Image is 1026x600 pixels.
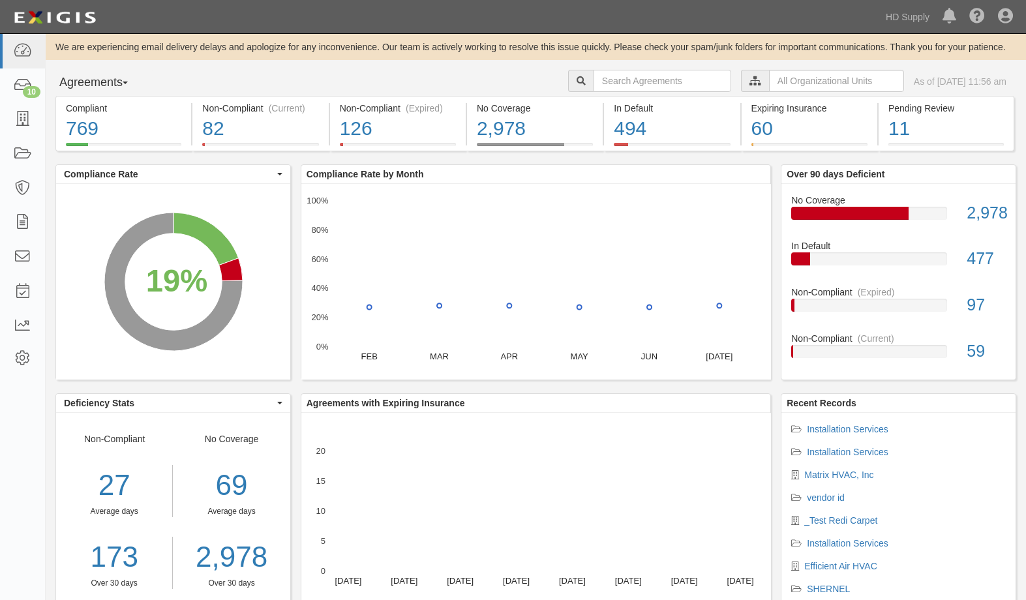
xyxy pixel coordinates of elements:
[64,397,274,410] span: Deficiency Stats
[957,247,1016,271] div: 477
[751,115,868,143] div: 60
[430,352,449,361] text: MAR
[957,202,1016,225] div: 2,978
[787,398,856,408] b: Recent Records
[321,566,325,576] text: 0
[192,143,328,153] a: Non-Compliant(Current)82
[879,143,1014,153] a: Pending Review11
[311,254,328,263] text: 60%
[615,576,642,586] text: [DATE]
[791,286,1006,332] a: Non-Compliant(Expired)97
[307,196,329,205] text: 100%
[64,168,274,181] span: Compliance Rate
[56,432,173,589] div: Non-Compliant
[46,40,1026,53] div: We are experiencing email delivery delays and apologize for any inconvenience. Our team is active...
[56,578,172,589] div: Over 30 days
[307,169,424,179] b: Compliance Rate by Month
[330,143,466,153] a: Non-Compliant(Expired)126
[807,538,888,548] a: Installation Services
[957,293,1016,317] div: 97
[183,537,280,578] a: 2,978
[604,143,740,153] a: In Default494
[879,4,936,30] a: HD Supply
[340,102,456,115] div: Non-Compliant (Expired)
[340,115,456,143] div: 126
[447,576,474,586] text: [DATE]
[858,332,894,345] div: (Current)
[787,169,884,179] b: Over 90 days Deficient
[559,576,586,586] text: [DATE]
[361,352,377,361] text: FEB
[742,143,877,153] a: Expiring Insurance60
[727,576,753,586] text: [DATE]
[173,432,290,589] div: No Coverage
[888,102,1004,115] div: Pending Review
[183,465,280,506] div: 69
[769,70,904,92] input: All Organizational Units
[183,506,280,517] div: Average days
[406,102,443,115] div: (Expired)
[56,537,172,578] a: 173
[311,312,328,322] text: 20%
[807,447,888,457] a: Installation Services
[56,465,172,506] div: 27
[781,194,1016,207] div: No Coverage
[791,239,1006,286] a: In Default477
[781,286,1016,299] div: Non-Compliant
[10,6,100,29] img: logo-5460c22ac91f19d4615b14bd174203de0afe785f0fc80cf4dbbc73dc1793850b.png
[321,536,325,546] text: 5
[807,492,845,503] a: vendor id
[56,184,290,380] svg: A chart.
[146,259,207,303] div: 19%
[23,86,40,98] div: 10
[969,9,985,25] i: Help Center - Complianz
[183,578,280,589] div: Over 30 days
[301,184,771,380] svg: A chart.
[500,352,518,361] text: APR
[671,576,697,586] text: [DATE]
[807,584,850,594] a: SHERNEL
[914,75,1006,88] div: As of [DATE] 11:56 am
[66,115,181,143] div: 769
[570,352,588,361] text: MAY
[706,352,732,361] text: [DATE]
[804,561,877,571] a: Efficient Air HVAC
[335,576,361,586] text: [DATE]
[391,576,417,586] text: [DATE]
[614,115,730,143] div: 494
[804,470,873,480] a: Matrix HVAC, Inc
[751,102,868,115] div: Expiring Insurance
[614,102,730,115] div: In Default
[594,70,731,92] input: Search Agreements
[202,102,318,115] div: Non-Compliant (Current)
[781,239,1016,252] div: In Default
[316,446,325,456] text: 20
[957,340,1016,363] div: 59
[791,332,1006,368] a: Non-Compliant(Current)59
[311,283,328,293] text: 40%
[807,424,888,434] a: Installation Services
[55,143,191,153] a: Compliant769
[56,165,290,183] button: Compliance Rate
[503,576,530,586] text: [DATE]
[781,332,1016,345] div: Non-Compliant
[56,394,290,412] button: Deficiency Stats
[477,102,593,115] div: No Coverage
[311,225,328,235] text: 80%
[316,506,325,516] text: 10
[316,342,328,352] text: 0%
[641,352,657,361] text: JUN
[56,506,172,517] div: Average days
[467,143,603,153] a: No Coverage2,978
[316,476,325,486] text: 15
[477,115,593,143] div: 2,978
[804,515,877,526] a: _Test Redi Carpet
[888,115,1004,143] div: 11
[202,115,318,143] div: 82
[66,102,181,115] div: Compliant
[858,286,895,299] div: (Expired)
[791,194,1006,240] a: No Coverage2,978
